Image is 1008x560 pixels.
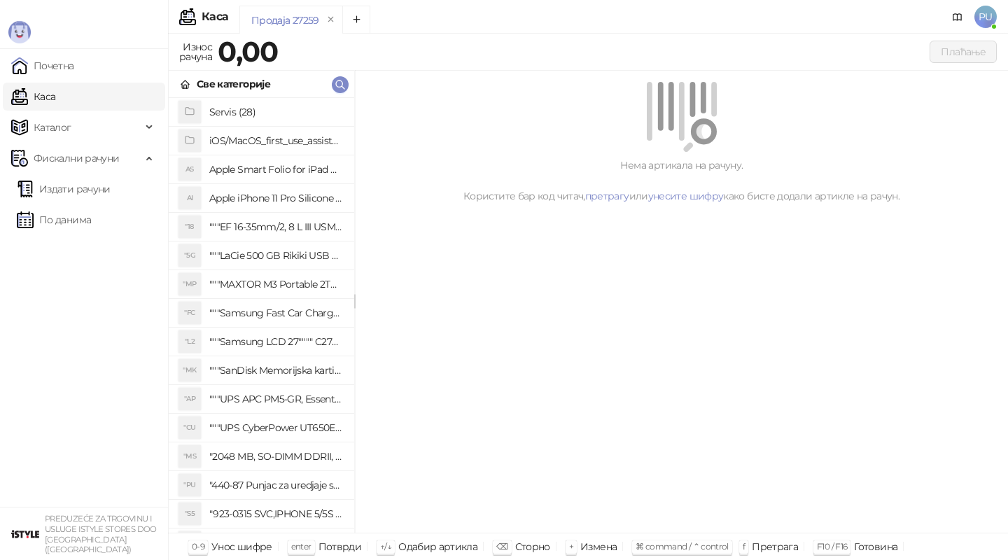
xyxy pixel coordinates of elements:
[45,514,157,554] small: PREDUZEĆE ZA TRGOVINU I USLUGE ISTYLE STORES DOO [GEOGRAPHIC_DATA] ([GEOGRAPHIC_DATA])
[218,34,278,69] strong: 0,00
[178,445,201,468] div: "MS
[974,6,997,28] span: PU
[580,538,617,556] div: Измена
[178,388,201,410] div: "AP
[8,21,31,43] img: Logo
[178,244,201,267] div: "5G
[209,101,343,123] h4: Servis (28)
[817,541,847,552] span: F10 / F16
[209,216,343,238] h4: """EF 16-35mm/2, 8 L III USM"""
[178,474,201,496] div: "PU
[178,330,201,353] div: "L2
[752,538,798,556] div: Претрага
[585,190,629,202] a: претрагу
[202,11,228,22] div: Каса
[34,144,119,172] span: Фискални рачуни
[14,46,127,63] span: [PERSON_NAME]
[372,157,991,204] div: Нема артикала на рачуну. Користите бар код читач, или како бисте додали артикле на рачун.
[318,538,362,556] div: Потврди
[209,416,343,439] h4: """UPS CyberPower UT650EG, 650VA/360W , line-int., s_uko, desktop"""
[515,538,550,556] div: Сторно
[17,175,111,203] a: Издати рачуни
[209,273,343,295] h4: """MAXTOR M3 Portable 2TB 2.5"""" crni eksterni hard disk HX-M201TCB/GM"""
[930,41,997,63] button: Плаћање
[648,190,724,202] a: унесите шифру
[17,206,91,234] a: По данима
[178,273,201,295] div: "MP
[192,541,204,552] span: 0-9
[380,541,391,552] span: ↑/↓
[178,158,201,181] div: AS
[569,541,573,552] span: +
[11,520,39,548] img: 64x64-companyLogo-77b92cf4-9946-4f36-9751-bf7bb5fd2c7d.png
[209,531,343,554] h4: "923-0448 SVC,IPHONE,TOURQUE DRIVER KIT .65KGF- CM Šrafciger "
[176,38,215,66] div: Износ рачуна
[398,538,477,556] div: Одабир артикла
[209,129,343,152] h4: iOS/MacOS_first_use_assistance (4)
[322,14,340,26] button: remove
[178,187,201,209] div: AI
[34,113,71,141] span: Каталог
[197,76,270,92] div: Све категорије
[946,6,969,28] a: Документација
[11,52,74,80] a: Почетна
[854,538,897,556] div: Готовина
[211,538,272,556] div: Унос шифре
[342,6,370,34] button: Add tab
[209,244,343,267] h4: """LaCie 500 GB Rikiki USB 3.0 / Ultra Compact & Resistant aluminum / USB 3.0 / 2.5"""""""
[178,531,201,554] div: "SD
[209,187,343,209] h4: Apple iPhone 11 Pro Silicone Case - Black
[178,416,201,439] div: "CU
[636,541,729,552] span: ⌘ command / ⌃ control
[178,216,201,238] div: "18
[209,388,343,410] h4: """UPS APC PM5-GR, Essential Surge Arrest,5 utic_nica"""
[11,83,55,111] a: Каса
[209,503,343,525] h4: "923-0315 SVC,IPHONE 5/5S BATTERY REMOVAL TRAY Držač za iPhone sa kojim se otvara display
[209,474,343,496] h4: "440-87 Punjac za uredjaje sa micro USB portom 4/1, Stand."
[209,302,343,324] h4: """Samsung Fast Car Charge Adapter, brzi auto punja_, boja crna"""
[178,302,201,324] div: "FC
[169,98,354,533] div: grid
[178,503,201,525] div: "S5
[209,359,343,381] h4: """SanDisk Memorijska kartica 256GB microSDXC sa SD adapterom SDSQXA1-256G-GN6MA - Extreme PLUS, ...
[496,541,507,552] span: ⌫
[209,445,343,468] h4: "2048 MB, SO-DIMM DDRII, 667 MHz, Napajanje 1,8 0,1 V, Latencija CL5"
[209,330,343,353] h4: """Samsung LCD 27"""" C27F390FHUXEN"""
[178,359,201,381] div: "MK
[743,541,745,552] span: f
[209,158,343,181] h4: Apple Smart Folio for iPad mini (A17 Pro) - Sage
[291,541,311,552] span: enter
[251,13,319,28] div: Продаја 27259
